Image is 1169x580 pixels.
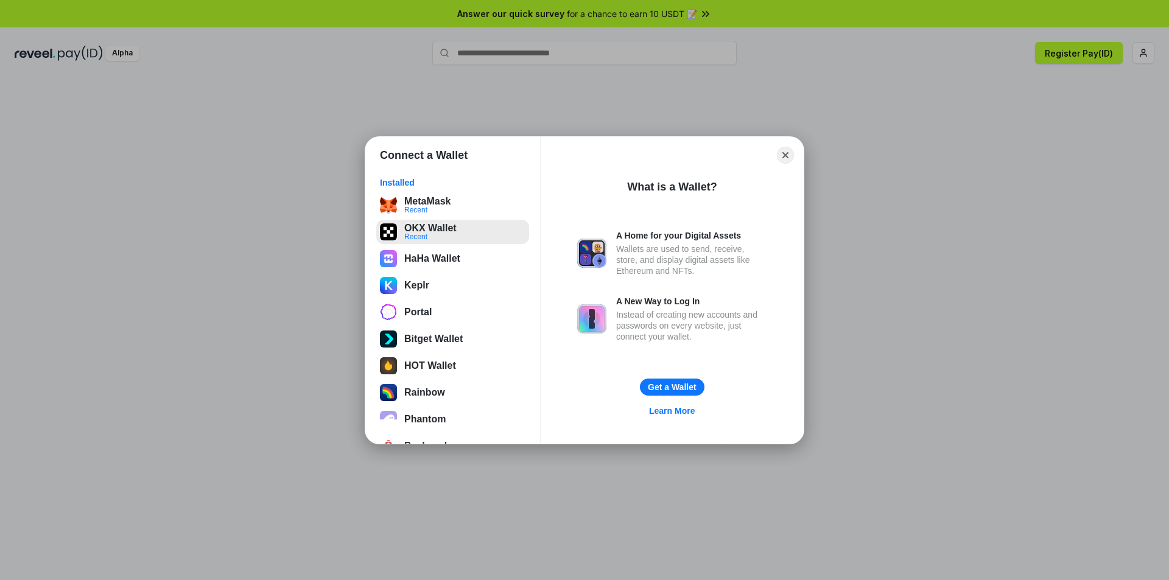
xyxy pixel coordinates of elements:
[404,414,446,425] div: Phantom
[577,304,606,334] img: svg+xml,%3Csvg%20xmlns%3D%22http%3A%2F%2Fwww.w3.org%2F2000%2Fsvg%22%20fill%3D%22none%22%20viewBox...
[376,434,529,458] button: Backpack
[380,438,397,455] img: 4BxBxKvl5W07cAAAAASUVORK5CYII=
[376,300,529,324] button: Portal
[404,280,429,291] div: Keplr
[380,250,397,267] img: czlE1qaAbsgAAACV0RVh0ZGF0ZTpjcmVhdGUAMjAyNC0wNS0wN1QwMzo0NTo1MSswMDowMJbjUeUAAAAldEVYdGRhdGU6bW9k...
[648,382,697,393] div: Get a Wallet
[404,441,450,452] div: Backpack
[404,307,432,318] div: Portal
[616,230,767,241] div: A Home for your Digital Assets
[640,379,704,396] button: Get a Wallet
[380,357,397,374] img: 8zcXD2M10WKU0JIAAAAASUVORK5CYII=
[376,273,529,298] button: Keplr
[376,354,529,378] button: HOT Wallet
[404,232,457,240] div: Recent
[380,277,397,294] img: ByMCUfJCc2WaAAAAAElFTkSuQmCC
[376,220,529,244] button: OKX WalletRecent
[380,177,525,188] div: Installed
[627,180,717,194] div: What is a Wallet?
[380,330,397,348] img: svg+xml;base64,PHN2ZyB3aWR0aD0iNTEyIiBoZWlnaHQ9IjUxMiIgdmlld0JveD0iMCAwIDUxMiA1MTIiIGZpbGw9Im5vbm...
[404,334,463,344] div: Bitget Wallet
[376,327,529,351] button: Bitget Wallet
[649,405,695,416] div: Learn More
[777,147,794,164] button: Close
[577,239,606,268] img: svg+xml,%3Csvg%20xmlns%3D%22http%3A%2F%2Fwww.w3.org%2F2000%2Fsvg%22%20fill%3D%22none%22%20viewBox...
[376,380,529,405] button: Rainbow
[380,223,397,240] img: 5VZ71FV6L7PA3gg3tXrdQ+DgLhC+75Wq3no69P3MC0NFQpx2lL04Ql9gHK1bRDjsSBIvScBnDTk1WrlGIZBorIDEYJj+rhdgn...
[376,407,529,432] button: Phantom
[380,304,397,321] img: svg+xml;base64,PHN2ZyB3aWR0aD0iMjYiIGhlaWdodD0iMjYiIHZpZXdCb3g9IjAgMCAyNiAyNiIgZmlsbD0ibm9uZSIgeG...
[404,360,456,371] div: HOT Wallet
[404,387,445,398] div: Rainbow
[404,253,460,264] div: HaHa Wallet
[376,246,529,271] button: HaHa Wallet
[404,195,451,206] div: MetaMask
[376,193,529,217] button: MetaMaskRecent
[404,206,451,213] div: Recent
[404,222,457,233] div: OKX Wallet
[380,411,397,428] img: epq2vO3P5aLWl15yRS7Q49p1fHTx2Sgh99jU3kfXv7cnPATIVQHAx5oQs66JWv3SWEjHOsb3kKgmE5WNBxBId7C8gm8wEgOvz...
[616,243,767,276] div: Wallets are used to send, receive, store, and display digital assets like Ethereum and NFTs.
[642,403,702,419] a: Learn More
[380,384,397,401] img: svg+xml;base64,PHN2ZyB4bWxucz0iaHR0cDovL3d3dy53My5vcmcvMjAwMC9zdmciIHdpZHRoPSIzMiIgaGVpZ2h0PSIzMi...
[616,309,767,342] div: Instead of creating new accounts and passwords on every website, just connect your wallet.
[380,148,468,162] h1: Connect a Wallet
[380,197,397,214] img: svg+xml;base64,PHN2ZyB3aWR0aD0iMzUiIGhlaWdodD0iMzQiIHZpZXdCb3g9IjAgMCAzNSAzNCIgZmlsbD0ibm9uZSIgeG...
[616,296,767,307] div: A New Way to Log In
